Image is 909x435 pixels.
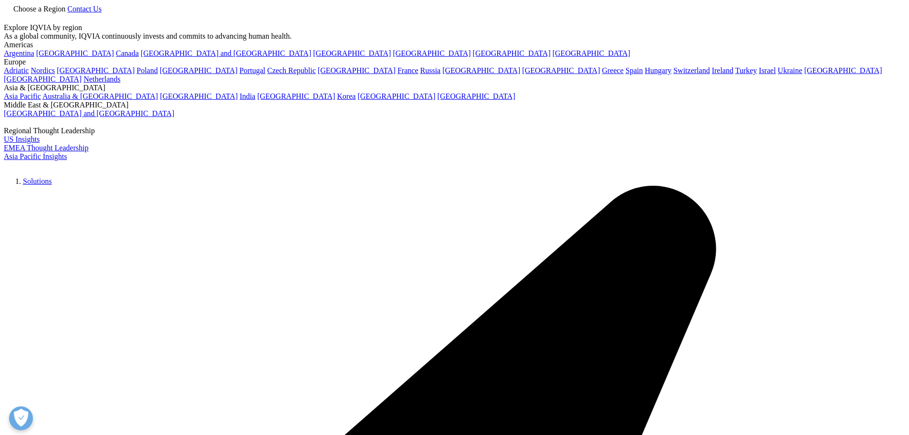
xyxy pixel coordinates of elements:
a: Portugal [240,66,265,74]
a: [GEOGRAPHIC_DATA] [257,92,335,100]
div: Americas [4,41,905,49]
a: [GEOGRAPHIC_DATA] [357,92,435,100]
a: Poland [136,66,157,74]
a: [GEOGRAPHIC_DATA] [438,92,515,100]
a: Turkey [735,66,757,74]
a: Australia & [GEOGRAPHIC_DATA] [42,92,158,100]
a: India [240,92,255,100]
a: Switzerland [673,66,710,74]
a: [GEOGRAPHIC_DATA] [36,49,114,57]
a: Ukraine [778,66,803,74]
a: Spain [626,66,643,74]
a: [GEOGRAPHIC_DATA] [313,49,391,57]
a: [GEOGRAPHIC_DATA] [522,66,600,74]
a: Hungary [645,66,671,74]
a: Asia Pacific Insights [4,152,67,160]
a: US Insights [4,135,40,143]
a: Argentina [4,49,34,57]
a: Netherlands [84,75,120,83]
a: [GEOGRAPHIC_DATA] [4,75,82,83]
a: Nordics [31,66,55,74]
a: [GEOGRAPHIC_DATA] [160,66,238,74]
a: [GEOGRAPHIC_DATA] [393,49,470,57]
a: [GEOGRAPHIC_DATA] [442,66,520,74]
div: Regional Thought Leadership [4,127,905,135]
a: [GEOGRAPHIC_DATA] [804,66,882,74]
a: Adriatic [4,66,29,74]
a: Israel [759,66,776,74]
a: [GEOGRAPHIC_DATA] [553,49,630,57]
button: Open Preferences [9,406,33,430]
a: Solutions [23,177,52,185]
a: Russia [420,66,441,74]
div: Asia & [GEOGRAPHIC_DATA] [4,84,905,92]
a: [GEOGRAPHIC_DATA] [160,92,238,100]
a: Asia Pacific [4,92,41,100]
a: France [397,66,418,74]
a: Korea [337,92,355,100]
a: Ireland [712,66,733,74]
div: As a global community, IQVIA continuously invests and commits to advancing human health. [4,32,905,41]
a: Greece [602,66,623,74]
a: [GEOGRAPHIC_DATA] [57,66,135,74]
a: Contact Us [67,5,102,13]
div: Middle East & [GEOGRAPHIC_DATA] [4,101,905,109]
div: Europe [4,58,905,66]
a: [GEOGRAPHIC_DATA] and [GEOGRAPHIC_DATA] [141,49,311,57]
span: Choose a Region [13,5,65,13]
a: EMEA Thought Leadership [4,144,88,152]
a: [GEOGRAPHIC_DATA] and [GEOGRAPHIC_DATA] [4,109,174,117]
div: Explore IQVIA by region [4,23,905,32]
a: [GEOGRAPHIC_DATA] [318,66,396,74]
a: Czech Republic [267,66,316,74]
a: [GEOGRAPHIC_DATA] [473,49,551,57]
a: Canada [116,49,139,57]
